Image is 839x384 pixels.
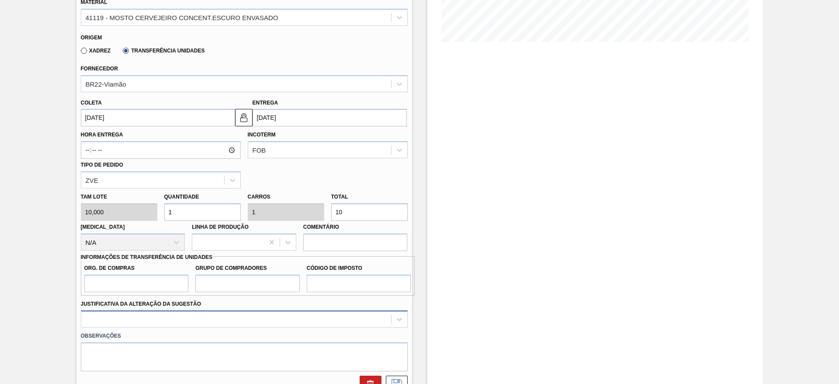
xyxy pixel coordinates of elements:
input: dd/mm/yyyy [81,109,235,126]
label: Hora Entrega [81,129,241,141]
div: ZVE [86,176,98,184]
label: Carros [248,194,270,200]
label: Origem [81,35,102,41]
label: Comentário [303,221,408,234]
label: Tipo de pedido [81,162,123,168]
label: Justificativa da Alteração da Sugestão [81,301,201,307]
label: [MEDICAL_DATA] [81,224,125,230]
label: Coleta [81,100,102,106]
div: 41119 - MOSTO CERVEJEIRO CONCENT.ESCURO ENVASADO [86,14,278,21]
label: Entrega [253,100,278,106]
label: Observações [81,330,408,342]
input: dd/mm/yyyy [253,109,407,126]
label: Código de Imposto [307,262,411,275]
label: Grupo de Compradores [195,262,300,275]
div: FOB [253,147,266,154]
label: Incoterm [248,132,276,138]
label: Transferência Unidades [123,48,205,54]
div: BR22-Viamão [86,80,126,87]
label: Xadrez [81,48,111,54]
label: Fornecedor [81,66,118,72]
label: Informações de Transferência de Unidades [81,254,213,260]
label: Org. de Compras [84,262,189,275]
label: Total [331,194,348,200]
label: Linha de Produção [192,224,249,230]
button: unlocked [235,109,253,126]
label: Quantidade [164,194,199,200]
label: Tam lote [81,191,157,203]
img: unlocked [239,112,249,123]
